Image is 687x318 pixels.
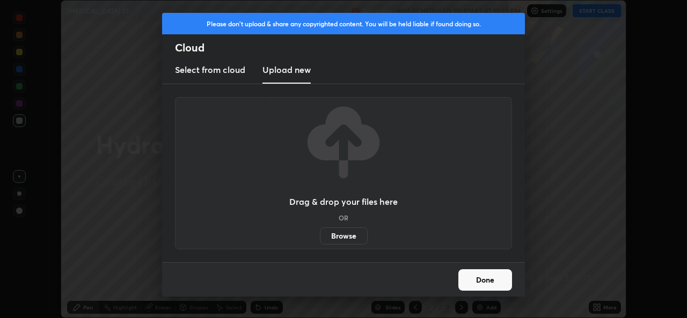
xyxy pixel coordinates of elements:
h3: Select from cloud [175,63,245,76]
h3: Upload new [262,63,311,76]
h2: Cloud [175,41,525,55]
div: Please don't upload & share any copyrighted content. You will be held liable if found doing so. [162,13,525,34]
h5: OR [339,215,348,221]
button: Done [458,269,512,291]
h3: Drag & drop your files here [289,197,398,206]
